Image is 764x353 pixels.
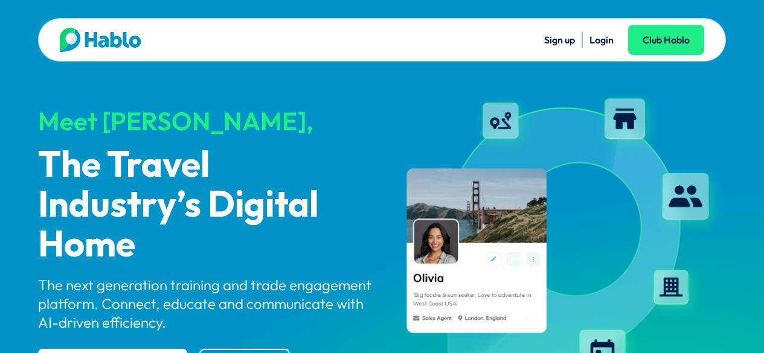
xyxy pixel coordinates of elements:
img: Hablo logo main 2 [60,28,141,52]
p: The next generation training and trade engagement platform. Connect, educate and communicate with... [38,276,371,332]
a: Login [589,34,614,46]
a: Sign up [544,34,575,46]
div: Meet [PERSON_NAME], [38,107,371,135]
a: Club Hablo [628,25,704,55]
p: The Travel Industry’s Digital Home [38,146,371,266]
